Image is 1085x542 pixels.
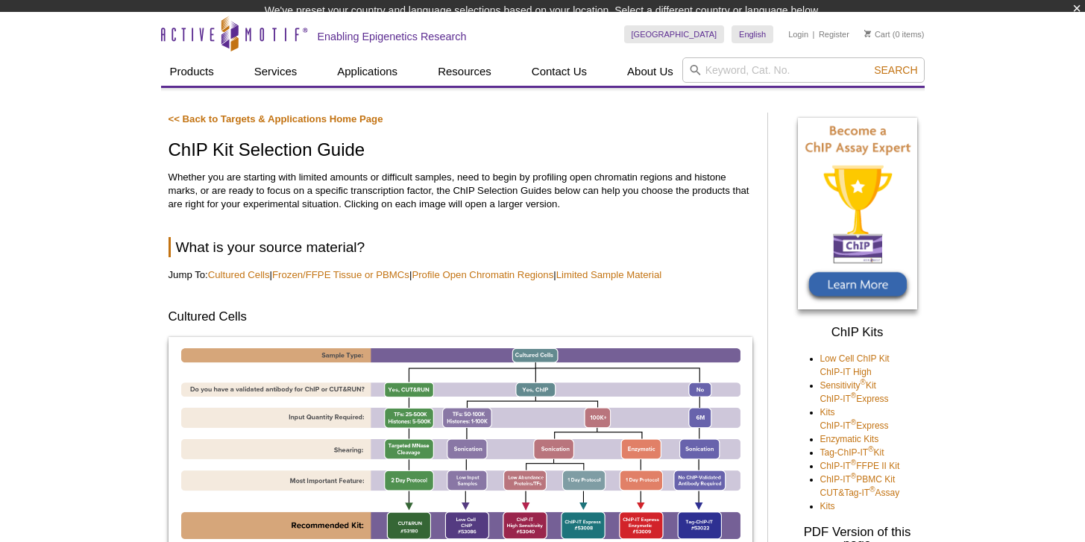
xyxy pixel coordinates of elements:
sup: ® [868,445,873,453]
h2: Enabling Epigenetics Research [318,30,467,43]
h3: ChIP Kits [798,324,917,341]
a: CUT&Tag-IT®Assay Kits [820,486,904,513]
li: (0 items) [864,25,925,43]
h3: Cultured Cells [169,308,752,326]
p: Jump To: | | | [169,268,752,282]
a: Products [161,57,223,86]
a: Profile Open Chromatin Regions [412,269,553,280]
span: Search [874,64,917,76]
h2: What is your source material? [169,237,752,257]
sup: ® [851,459,856,467]
a: Cultured Cells [208,269,270,280]
a: Register [819,29,849,40]
a: Low Cell ChIP Kit [820,352,890,365]
sup: ® [851,418,856,426]
a: Tag-ChIP-IT®Kit [820,446,884,459]
a: ChIP-IT®Express Kits [820,392,904,419]
img: Become a ChIP Assay Expert [798,118,917,305]
a: Login [788,29,808,40]
input: Keyword, Cat. No. [682,57,925,83]
a: << Back to Targets & Applications Home Page [169,113,383,125]
a: ChIP-IT®Express Enzymatic Kits [820,419,904,446]
h1: ChIP Kit Selection Guide [169,140,752,162]
button: Search [869,63,922,77]
li: | [813,25,815,43]
a: [GEOGRAPHIC_DATA] [624,25,725,43]
a: Cart [864,29,890,40]
a: ChIP-IT®FFPE II Kit [820,459,900,473]
a: ChIP-IT®PBMC Kit [820,473,896,486]
a: Frozen/FFPE Tissue or PBMCs [272,269,409,280]
a: Limited Sample Material​ [556,269,661,280]
img: Change Here [579,11,618,46]
a: Contact Us [523,57,596,86]
sup: ® [869,485,875,494]
a: ChIP-IT High Sensitivity®Kit [820,365,904,392]
a: Services [245,57,306,86]
a: Resources [429,57,500,86]
sup: ® [851,472,856,480]
a: English [732,25,773,43]
sup: ® [861,378,866,386]
sup: ® [851,391,856,400]
img: Your Cart [864,30,871,37]
p: Whether you are starting with limited amounts or difficult samples, need to begin by profiling op... [169,171,752,211]
a: About Us [618,57,682,86]
a: Applications [328,57,406,86]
